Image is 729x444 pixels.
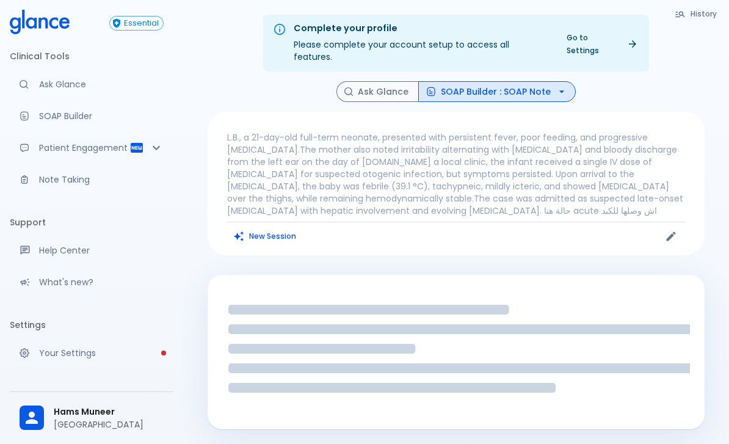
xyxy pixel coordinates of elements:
[120,19,163,28] span: Essential
[39,347,164,359] p: Your Settings
[662,227,680,246] button: Edit
[109,16,173,31] a: Click to view or change your subscription
[10,42,173,71] li: Clinical Tools
[559,29,644,59] a: Go to Settings
[669,5,724,23] button: History
[10,71,173,98] a: Moramiz: Find ICD10AM codes instantly
[10,134,173,161] div: Patient Reports & Referrals
[294,18,549,68] div: Please complete your account setup to access all features.
[39,142,129,154] p: Patient Engagement
[39,78,164,90] p: Ask Glance
[54,418,164,431] p: [GEOGRAPHIC_DATA]
[39,110,164,122] p: SOAP Builder
[10,166,173,193] a: Advanced note-taking
[10,310,173,340] li: Settings
[10,397,173,439] div: Hams Muneer[GEOGRAPHIC_DATA]
[294,22,549,35] div: Complete your profile
[10,269,173,296] div: Recent updates and feature releases
[39,276,164,288] p: What's new?
[54,406,164,418] span: Hams Muneer
[39,173,164,186] p: Note Taking
[39,244,164,257] p: Help Center
[227,131,685,217] p: L.B., a 21-day-old full-term neonate, presented with persistent fever, poor feeding, and progress...
[10,208,173,237] li: Support
[227,227,303,245] button: Clears all inputs and results.
[10,103,173,129] a: Docugen: Compose a clinical documentation in seconds
[109,16,164,31] button: Essential
[418,81,576,103] button: SOAP Builder : SOAP Note
[10,340,173,366] a: Please complete account setup
[336,81,419,103] button: Ask Glance
[10,237,173,264] a: Get help from our support team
